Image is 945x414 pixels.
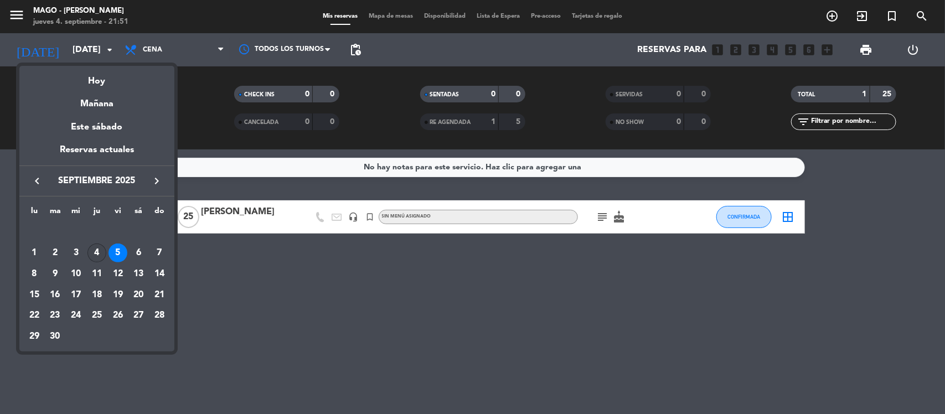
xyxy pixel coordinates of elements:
td: 30 de septiembre de 2025 [45,326,66,347]
th: jueves [86,205,107,222]
div: 2 [46,244,65,262]
td: 28 de septiembre de 2025 [149,306,170,327]
div: 12 [109,265,127,283]
div: 14 [150,265,169,283]
div: 5 [109,244,127,262]
td: 9 de septiembre de 2025 [45,263,66,284]
i: keyboard_arrow_right [150,174,163,188]
th: viernes [107,205,128,222]
td: 7 de septiembre de 2025 [149,242,170,263]
td: 26 de septiembre de 2025 [107,306,128,327]
div: 1 [25,244,44,262]
td: 15 de septiembre de 2025 [24,284,45,306]
i: keyboard_arrow_left [30,174,44,188]
div: 18 [87,286,106,304]
td: 23 de septiembre de 2025 [45,306,66,327]
th: martes [45,205,66,222]
td: 27 de septiembre de 2025 [128,306,149,327]
div: 30 [46,327,65,346]
td: 14 de septiembre de 2025 [149,263,170,284]
div: 6 [129,244,148,262]
td: 5 de septiembre de 2025 [107,242,128,263]
td: 29 de septiembre de 2025 [24,326,45,347]
td: 4 de septiembre de 2025 [86,242,107,263]
div: 13 [129,265,148,283]
td: 8 de septiembre de 2025 [24,263,45,284]
td: 18 de septiembre de 2025 [86,284,107,306]
div: 20 [129,286,148,304]
div: 24 [66,306,85,325]
td: 20 de septiembre de 2025 [128,284,149,306]
td: 25 de septiembre de 2025 [86,306,107,327]
div: 8 [25,265,44,283]
td: 12 de septiembre de 2025 [107,263,128,284]
button: keyboard_arrow_right [147,174,167,188]
td: SEP. [24,222,170,243]
div: 16 [46,286,65,304]
td: 11 de septiembre de 2025 [86,263,107,284]
div: 10 [66,265,85,283]
div: 15 [25,286,44,304]
td: 13 de septiembre de 2025 [128,263,149,284]
button: keyboard_arrow_left [27,174,47,188]
td: 6 de septiembre de 2025 [128,242,149,263]
div: 9 [46,265,65,283]
div: Este sábado [19,112,174,143]
div: 22 [25,306,44,325]
th: miércoles [65,205,86,222]
th: sábado [128,205,149,222]
div: 28 [150,306,169,325]
td: 19 de septiembre de 2025 [107,284,128,306]
td: 17 de septiembre de 2025 [65,284,86,306]
div: 26 [109,306,127,325]
div: 19 [109,286,127,304]
div: 25 [87,306,106,325]
div: Hoy [19,66,174,89]
td: 22 de septiembre de 2025 [24,306,45,327]
th: lunes [24,205,45,222]
th: domingo [149,205,170,222]
td: 2 de septiembre de 2025 [45,242,66,263]
td: 1 de septiembre de 2025 [24,242,45,263]
span: septiembre 2025 [47,174,147,188]
div: 29 [25,327,44,346]
div: 3 [66,244,85,262]
div: 21 [150,286,169,304]
td: 16 de septiembre de 2025 [45,284,66,306]
div: 11 [87,265,106,283]
div: Mañana [19,89,174,111]
td: 10 de septiembre de 2025 [65,263,86,284]
div: 17 [66,286,85,304]
td: 21 de septiembre de 2025 [149,284,170,306]
div: 27 [129,306,148,325]
td: 3 de septiembre de 2025 [65,242,86,263]
td: 24 de septiembre de 2025 [65,306,86,327]
div: 7 [150,244,169,262]
div: 23 [46,306,65,325]
div: Reservas actuales [19,143,174,165]
div: 4 [87,244,106,262]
